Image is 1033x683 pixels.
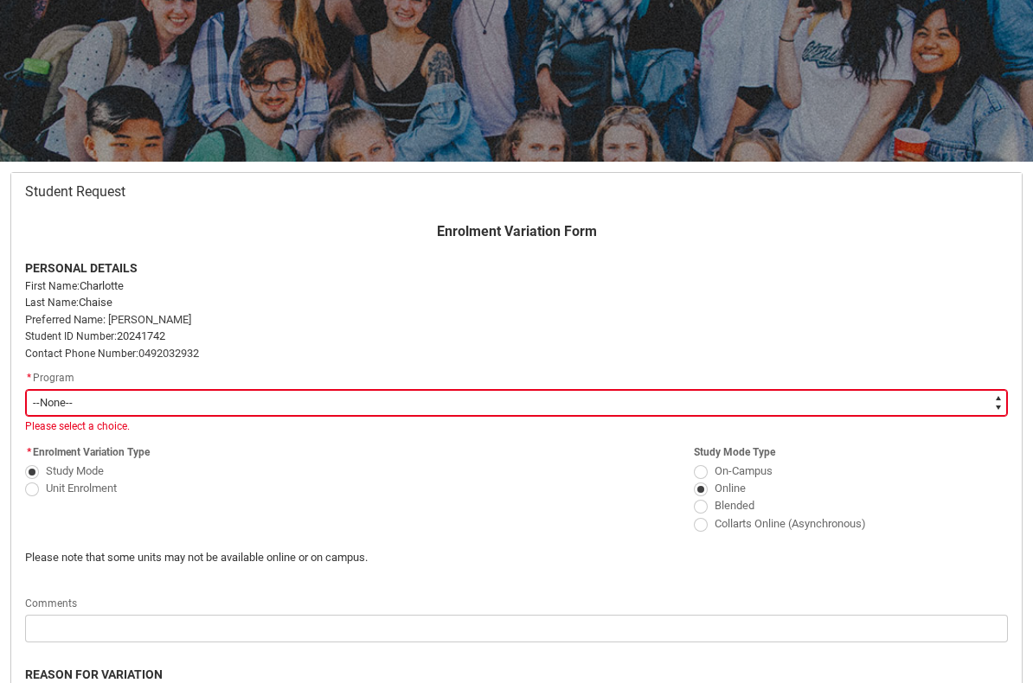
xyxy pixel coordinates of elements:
span: Online [715,482,746,495]
span: Blended [715,499,754,512]
span: Please select a choice. [25,420,130,432]
span: On-Campus [715,464,773,477]
p: Charlotte [25,278,1008,295]
abbr: required [27,446,31,458]
p: Please note that some units may not be available online or on campus. [25,549,757,566]
span: Study Mode Type [694,446,775,458]
strong: Enrolment Variation Form [437,223,597,239]
span: Comments [25,597,77,610]
span: Collarts Online (Asynchronous) [715,517,866,530]
abbr: required [27,372,31,384]
span: Student Request [25,183,125,201]
p: 20241742 [25,328,1008,345]
span: Unit Enrolment [46,482,117,495]
span: 0492032932 [138,347,199,360]
span: Last Name: [25,297,79,309]
strong: PERSONAL DETAILS [25,261,138,275]
span: Study Mode [46,464,104,477]
p: Chaise [25,294,1008,311]
span: Contact Phone Number: [25,348,138,360]
span: Enrolment Variation Type [33,446,150,458]
span: Preferred Name: [PERSON_NAME] [25,313,191,326]
b: REASON FOR VARIATION [25,667,163,681]
span: Student ID Number: [25,330,117,342]
span: First Name: [25,280,80,292]
span: Program [33,372,74,384]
